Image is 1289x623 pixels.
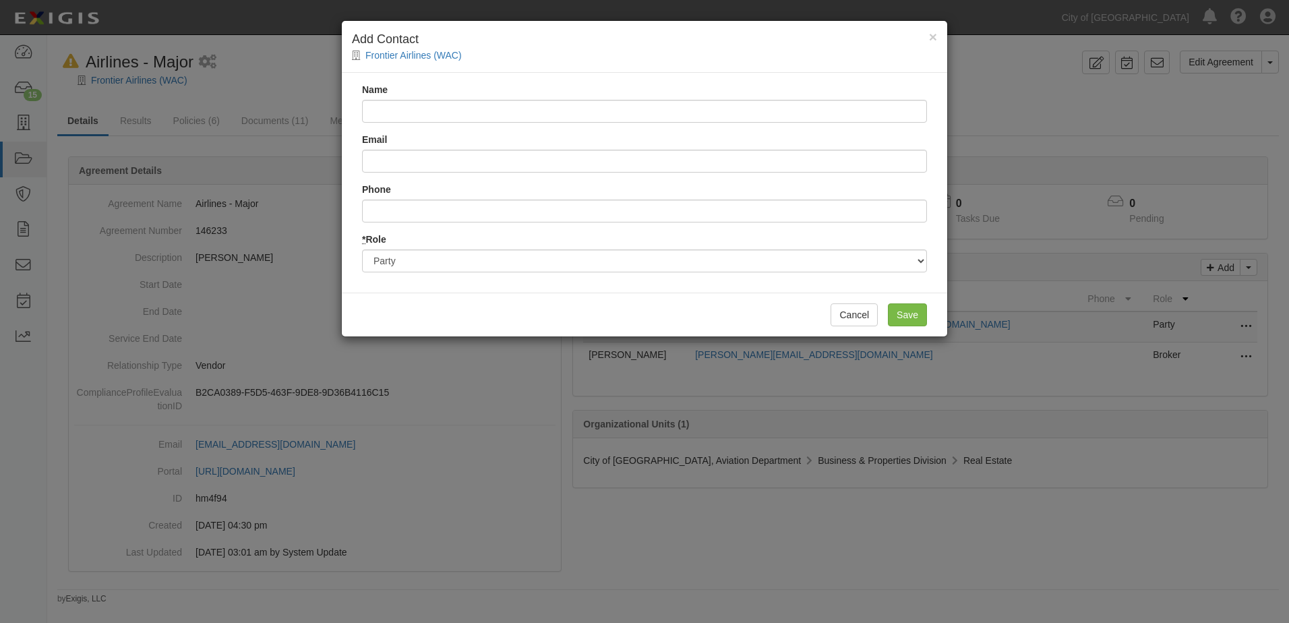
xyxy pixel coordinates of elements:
[362,133,387,146] label: Email
[362,83,388,96] label: Name
[831,303,878,326] button: Cancel
[352,31,937,49] h4: Add Contact
[362,183,391,196] label: Phone
[365,50,462,61] a: Frontier Airlines (WAC)
[929,29,937,44] span: ×
[929,30,937,44] button: Close
[362,233,386,246] label: Role
[888,303,927,326] input: Save
[362,234,365,245] abbr: required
